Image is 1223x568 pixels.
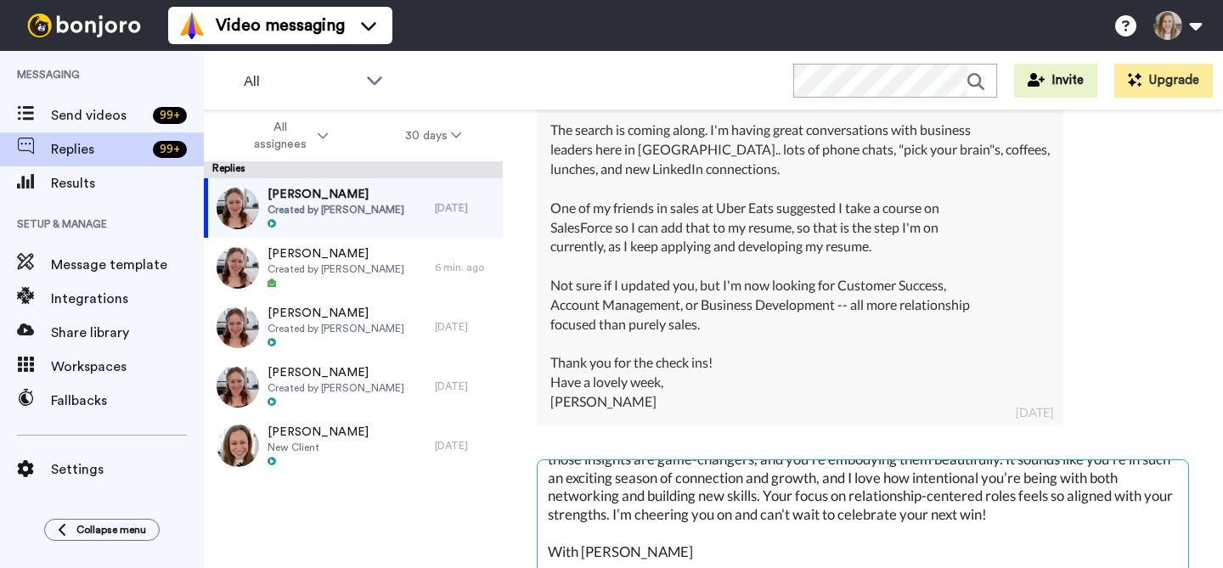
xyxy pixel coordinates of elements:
span: Send videos [51,105,146,126]
span: Fallbacks [51,391,204,411]
span: Replies [51,139,146,160]
span: Created by [PERSON_NAME] [268,203,404,217]
div: Replies [204,161,503,178]
span: [PERSON_NAME] [268,186,404,203]
span: Created by [PERSON_NAME] [268,262,404,276]
button: Collapse menu [44,519,160,541]
div: [DATE] [1016,404,1053,421]
span: All assignees [245,119,314,153]
span: Collapse menu [76,523,146,537]
div: [DATE] [435,320,494,334]
span: [PERSON_NAME] [268,245,404,262]
img: 1ed97b65-0857-41cd-ac61-8738c8b6276f-thumb.jpg [217,187,259,229]
img: f798d05e-b6c0-4249-ba15-182b98be0386-thumb.jpg [217,306,259,348]
div: 99 + [153,141,187,158]
a: [PERSON_NAME]Created by [PERSON_NAME][DATE] [204,297,503,357]
img: bj-logo-header-white.svg [20,14,148,37]
a: [PERSON_NAME]Created by [PERSON_NAME][DATE] [204,178,503,238]
span: Created by [PERSON_NAME] [268,381,404,395]
a: [PERSON_NAME]Created by [PERSON_NAME][DATE] [204,357,503,416]
span: Workspaces [51,357,204,377]
img: ffcb0abe-1b4b-4ee4-b6e5-0ad7046790e5-thumb.jpg [217,425,259,467]
button: 30 days [367,121,500,151]
span: [PERSON_NAME] [268,305,404,322]
div: [DATE] [435,380,494,393]
img: a42b4277-7497-4fa1-b8bb-f1c4eeecf023-thumb.jpg [217,246,259,289]
span: Share library [51,323,204,343]
div: [DATE] [435,439,494,453]
div: 6 min. ago [435,261,494,274]
span: [PERSON_NAME] [268,364,404,381]
span: Results [51,173,204,194]
span: Video messaging [216,14,345,37]
span: All [244,71,358,92]
span: Integrations [51,289,204,309]
span: New Client [268,441,369,454]
a: [PERSON_NAME]New Client[DATE] [204,416,503,475]
div: 99 + [153,107,187,124]
img: vm-color.svg [178,12,206,39]
a: [PERSON_NAME]Created by [PERSON_NAME]6 min. ago [204,238,503,297]
span: Settings [51,459,204,480]
button: Upgrade [1114,64,1213,98]
span: Created by [PERSON_NAME] [268,322,404,335]
div: [DATE] [435,201,494,215]
img: 71b13d03-47b2-4213-a7de-9d1b977db7c5-thumb.jpg [217,365,259,408]
button: Invite [1014,64,1097,98]
span: [PERSON_NAME] [268,424,369,441]
span: Message template [51,255,204,275]
button: All assignees [207,112,367,160]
